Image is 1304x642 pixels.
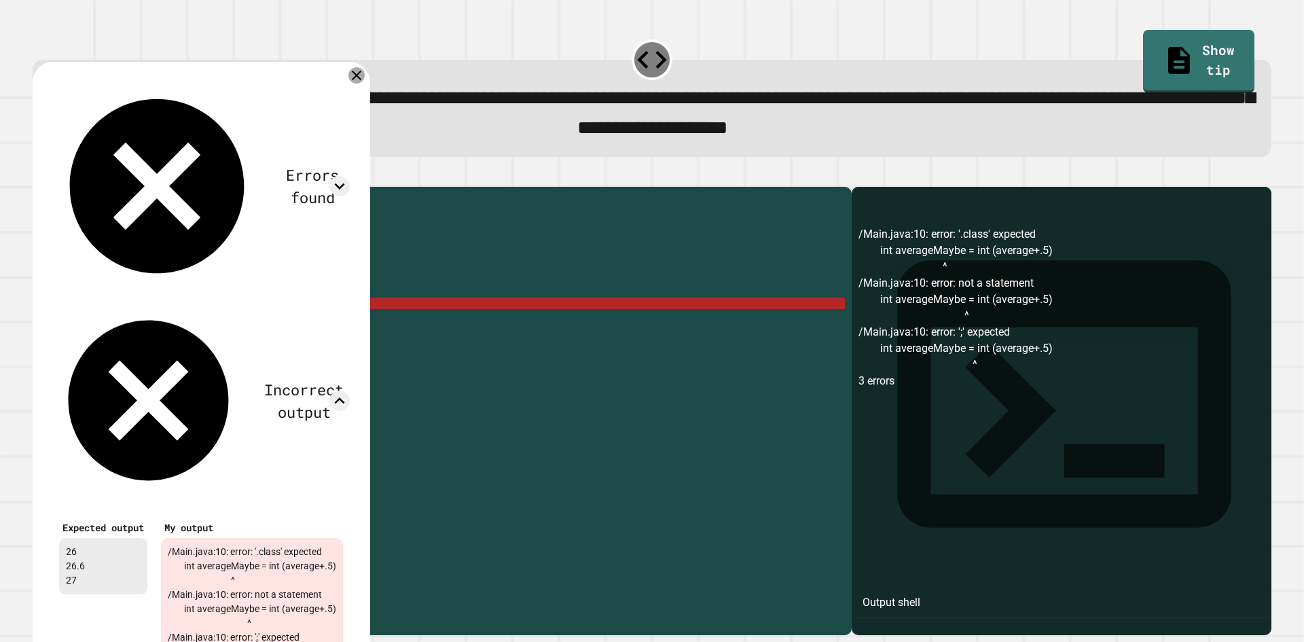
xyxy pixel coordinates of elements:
div: /Main.java:10: error: '.class' expected int averageMaybe = int (average+.5) ^ /Main.java:10: erro... [858,226,1265,636]
div: 26 26.6 27 [59,538,147,594]
div: Errors found [275,164,350,209]
div: Incorrect output [259,378,350,423]
a: Show tip [1143,30,1254,92]
div: Expected output [62,520,144,535]
div: My output [164,520,340,535]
